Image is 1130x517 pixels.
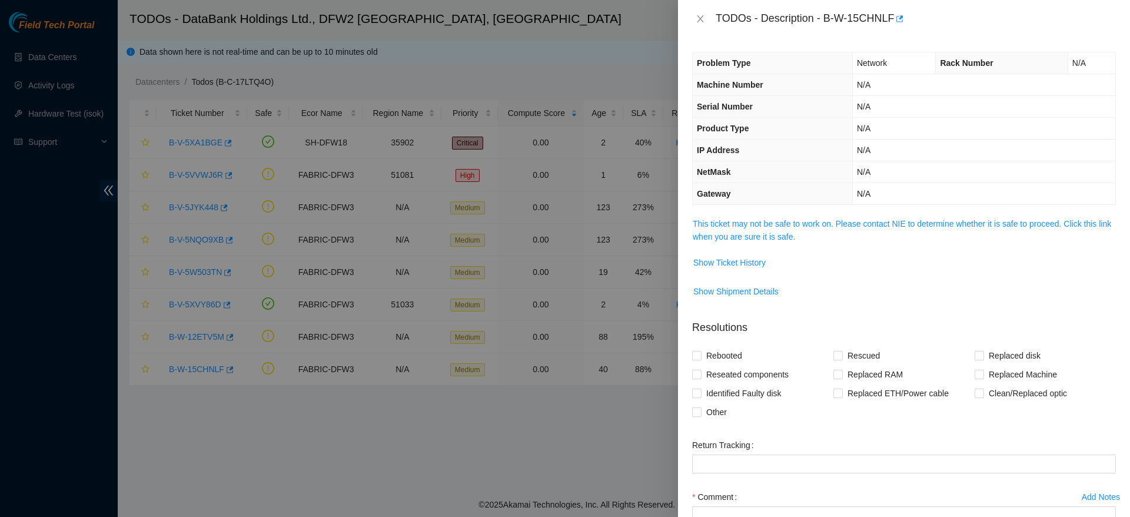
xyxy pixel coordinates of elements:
[716,9,1116,28] div: TODOs - Description - B-W-15CHNLF
[697,145,739,155] span: IP Address
[696,14,705,24] span: close
[693,256,766,269] span: Show Ticket History
[984,365,1062,384] span: Replaced Machine
[984,346,1045,365] span: Replaced disk
[702,365,793,384] span: Reseated components
[693,253,766,272] button: Show Ticket History
[697,58,751,68] span: Problem Type
[692,488,742,506] label: Comment
[857,80,870,90] span: N/A
[692,455,1116,473] input: Return Tracking
[693,282,779,301] button: Show Shipment Details
[697,189,731,198] span: Gateway
[857,102,870,111] span: N/A
[697,102,753,111] span: Serial Number
[697,124,749,133] span: Product Type
[857,58,887,68] span: Network
[697,80,763,90] span: Machine Number
[984,384,1072,403] span: Clean/Replaced optic
[702,403,732,422] span: Other
[843,346,885,365] span: Rescued
[1072,58,1086,68] span: N/A
[857,124,870,133] span: N/A
[697,167,731,177] span: NetMask
[693,219,1111,241] a: This ticket may not be safe to work on. Please contact NIE to determine whether it is safe to pro...
[702,384,786,403] span: Identified Faulty disk
[857,145,870,155] span: N/A
[693,285,779,298] span: Show Shipment Details
[702,346,747,365] span: Rebooted
[843,365,908,384] span: Replaced RAM
[692,310,1116,336] p: Resolutions
[843,384,953,403] span: Replaced ETH/Power cable
[692,436,759,455] label: Return Tracking
[940,58,993,68] span: Rack Number
[857,167,870,177] span: N/A
[692,14,709,25] button: Close
[1081,488,1121,506] button: Add Notes
[1082,493,1120,501] div: Add Notes
[857,189,870,198] span: N/A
